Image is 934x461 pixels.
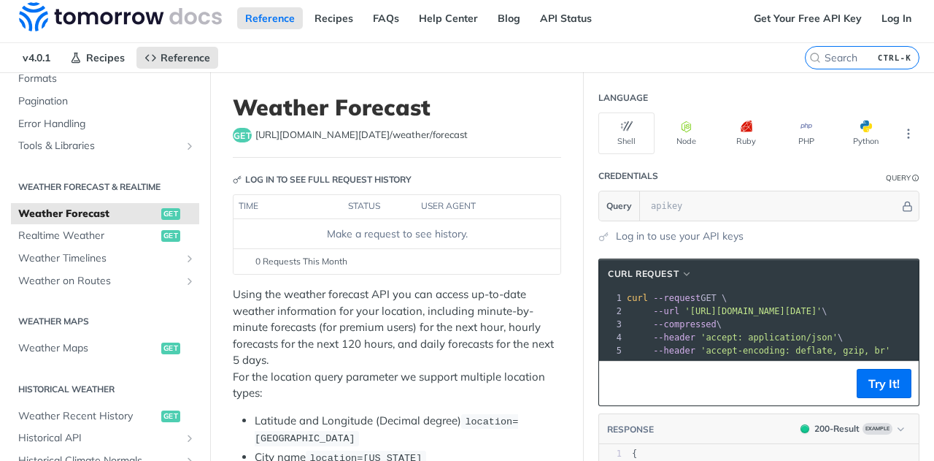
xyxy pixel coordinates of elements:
[616,229,744,244] a: Log in to use your API keys
[599,448,622,460] div: 1
[11,68,199,90] a: Formats
[184,140,196,152] button: Show subpages for Tools & Libraries
[11,113,199,135] a: Error Handling
[912,175,919,182] i: Information
[838,113,894,154] button: Python
[900,199,915,213] button: Hide
[857,369,911,398] button: Try It!
[233,94,561,121] h1: Weather Forecast
[874,50,915,65] kbd: CTRL-K
[599,318,624,331] div: 3
[11,405,199,427] a: Weather Recent Historyget
[11,427,199,449] a: Historical APIShow subpages for Historical API
[161,208,180,220] span: get
[598,113,655,154] button: Shell
[11,338,199,359] a: Weather Mapsget
[343,195,416,218] th: status
[11,248,199,270] a: Weather TimelinesShow subpages for Weather Timelines
[793,422,911,436] button: 200200-ResultExample
[598,169,658,183] div: Credentials
[62,47,133,69] a: Recipes
[255,413,561,447] li: Latitude and Longitude (Decimal degree)
[778,113,834,154] button: PHP
[161,343,180,354] span: get
[86,51,125,64] span: Recipes
[18,341,158,356] span: Weather Maps
[11,270,199,292] a: Weather on RoutesShow subpages for Weather on Routes
[627,332,843,343] span: \
[644,191,900,221] input: apikey
[18,139,180,153] span: Tools & Libraries
[599,292,624,305] div: 1
[15,47,58,69] span: v4.0.1
[653,293,700,303] span: --request
[632,449,637,459] span: {
[11,180,199,194] h2: Weather Forecast & realtime
[490,7,528,29] a: Blog
[627,293,727,303] span: GET \
[606,422,655,437] button: RESPONSE
[11,315,199,328] h2: Weather Maps
[365,7,407,29] a: FAQs
[718,113,774,154] button: Ruby
[599,305,624,318] div: 2
[18,431,180,446] span: Historical API
[800,424,809,433] span: 200
[255,128,468,142] span: https://api.tomorrow.io/v4/weather/forecast
[184,253,196,264] button: Show subpages for Weather Timelines
[873,7,919,29] a: Log In
[161,411,180,422] span: get
[700,346,890,356] span: 'accept-encoding: deflate, gzip, br'
[18,117,196,132] span: Error Handling
[184,275,196,287] button: Show subpages for Weather on Routes
[19,2,222,31] img: Tomorrow.io Weather API Docs
[627,319,722,329] span: \
[606,199,632,213] span: Query
[627,293,648,303] span: curl
[684,306,822,316] span: '[URL][DOMAIN_NAME][DATE]'
[11,91,199,113] a: Pagination
[18,94,196,109] span: Pagination
[18,251,180,266] span: Weather Timelines
[136,47,218,69] a: Reference
[599,331,624,344] div: 4
[18,409,158,424] span: Weather Recent History
[11,135,199,157] a: Tools & LibrariesShow subpages for Tools & Libraries
[237,7,303,29] a: Reference
[532,7,600,29] a: API Status
[411,7,486,29] a: Help Center
[11,225,199,247] a: Realtime Weatherget
[255,255,347,268] span: 0 Requests This Month
[603,267,698,281] button: cURL Request
[700,332,838,343] span: 'accept: application/json'
[814,422,860,435] div: 200 - Result
[898,123,919,145] button: More Languages
[658,113,714,154] button: Node
[746,7,870,29] a: Get Your Free API Key
[233,175,242,184] svg: Key
[809,52,821,64] svg: Search
[233,173,412,186] div: Log in to see full request history
[886,172,919,183] div: QueryInformation
[18,229,158,243] span: Realtime Weather
[18,274,180,289] span: Weather on Routes
[233,286,561,402] p: Using the weather forecast API you can access up-to-date weather information for your location, i...
[653,306,679,316] span: --url
[18,72,196,86] span: Formats
[161,230,180,242] span: get
[886,172,911,183] div: Query
[416,195,531,218] th: user agent
[653,346,695,356] span: --header
[11,383,199,396] h2: Historical Weather
[161,51,210,64] span: Reference
[599,191,640,221] button: Query
[11,203,199,225] a: Weather Forecastget
[606,373,627,395] button: Copy to clipboard
[18,207,158,221] span: Weather Forecast
[599,344,624,357] div: 5
[306,7,361,29] a: Recipes
[598,91,648,104] div: Language
[653,319,717,329] span: --compressed
[233,128,252,142] span: get
[184,433,196,444] button: Show subpages for Historical API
